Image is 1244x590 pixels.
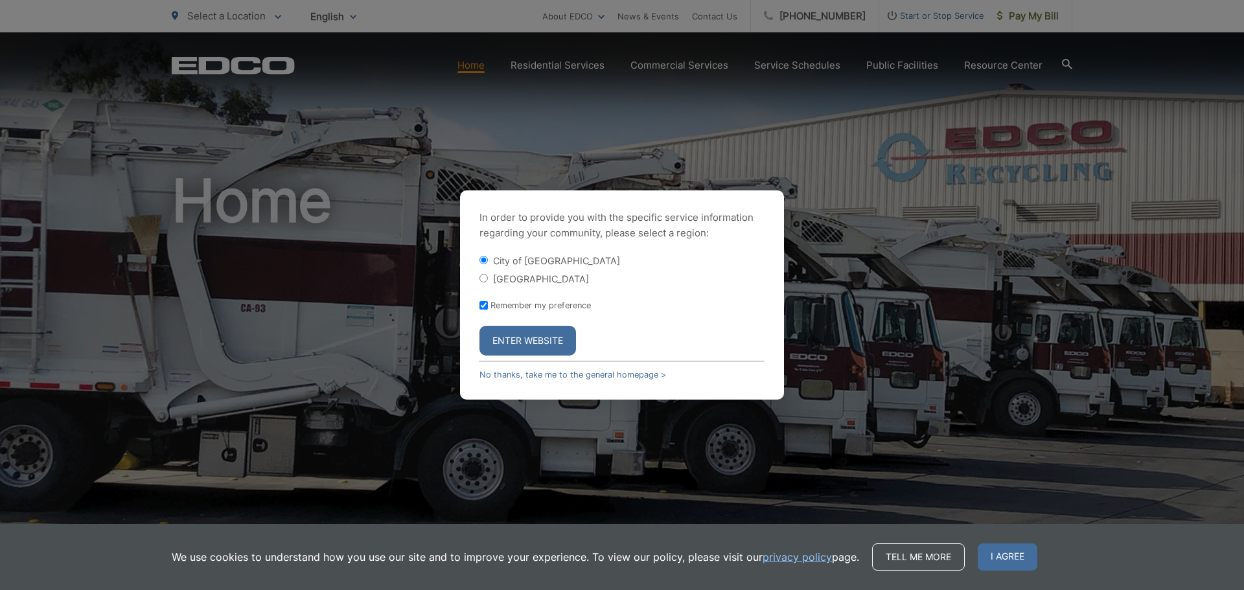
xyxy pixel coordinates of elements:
a: Tell me more [872,543,965,571]
a: No thanks, take me to the general homepage > [479,370,666,380]
span: I agree [978,543,1037,571]
label: [GEOGRAPHIC_DATA] [493,273,589,284]
button: Enter Website [479,326,576,356]
a: privacy policy [763,549,832,565]
label: City of [GEOGRAPHIC_DATA] [493,255,620,266]
p: In order to provide you with the specific service information regarding your community, please se... [479,210,765,241]
p: We use cookies to understand how you use our site and to improve your experience. To view our pol... [172,549,859,565]
label: Remember my preference [490,301,591,310]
